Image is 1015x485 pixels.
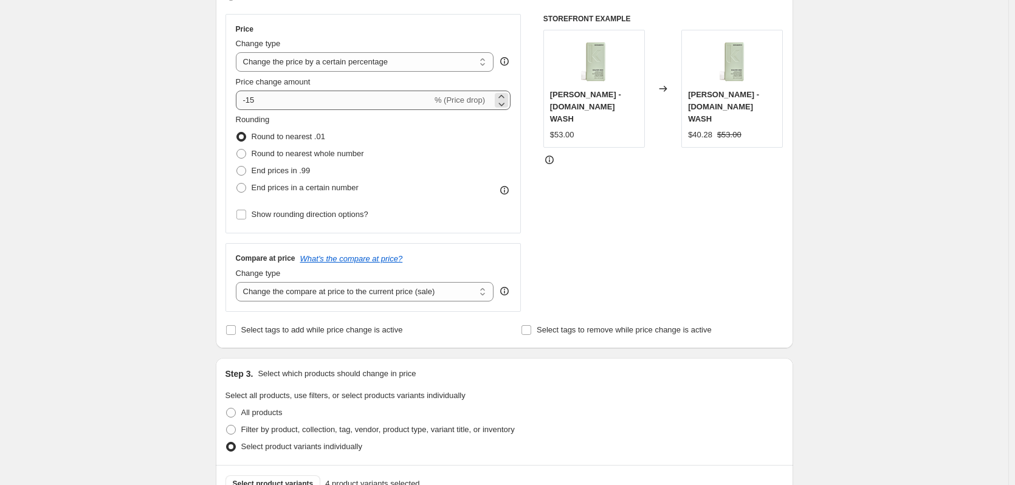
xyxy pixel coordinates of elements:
h2: Step 3. [225,368,253,380]
img: KMU16352_SCALP.SPAWASH_250ML_01-RECOLORED_80x.png [708,36,757,85]
span: % (Price drop) [435,95,485,105]
div: $53.00 [550,129,574,141]
span: Round to nearest .01 [252,132,325,141]
div: help [498,55,511,67]
h3: Price [236,24,253,34]
span: [PERSON_NAME] - [DOMAIN_NAME] WASH [688,90,759,123]
div: help [498,285,511,297]
span: Change type [236,39,281,48]
button: What's the compare at price? [300,254,403,263]
span: Select tags to remove while price change is active [537,325,712,334]
input: -15 [236,91,432,110]
span: End prices in a certain number [252,183,359,192]
div: $40.28 [688,129,712,141]
span: Select product variants individually [241,442,362,451]
span: Round to nearest whole number [252,149,364,158]
span: Show rounding direction options? [252,210,368,219]
span: Change type [236,269,281,278]
strike: $53.00 [717,129,741,141]
img: KMU16352_SCALP.SPAWASH_250ML_01-RECOLORED_80x.png [569,36,618,85]
h6: STOREFRONT EXAMPLE [543,14,783,24]
span: [PERSON_NAME] - [DOMAIN_NAME] WASH [550,90,621,123]
span: Filter by product, collection, tag, vendor, product type, variant title, or inventory [241,425,515,434]
span: End prices in .99 [252,166,311,175]
span: Price change amount [236,77,311,86]
h3: Compare at price [236,253,295,263]
span: Select tags to add while price change is active [241,325,403,334]
span: Select all products, use filters, or select products variants individually [225,391,466,400]
span: Rounding [236,115,270,124]
span: All products [241,408,283,417]
p: Select which products should change in price [258,368,416,380]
